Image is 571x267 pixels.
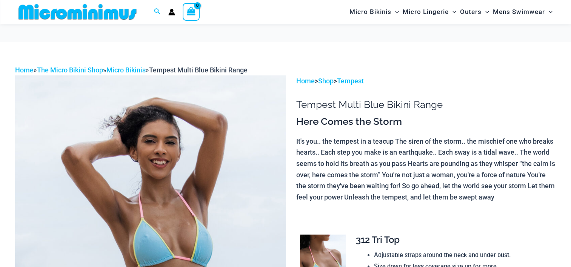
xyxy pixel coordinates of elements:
[349,2,391,21] span: Micro Bikinis
[15,66,34,74] a: Home
[296,136,556,203] p: It's you.. the tempest in a teacup The siren of the storm.. the mischief one who breaks hearts.. ...
[15,66,248,74] span: » » »
[356,234,400,245] span: 312 Tri Top
[106,66,146,74] a: Micro Bikinis
[458,2,491,21] a: OutersMenu ToggleMenu Toggle
[296,99,556,110] h1: Tempest Multi Blue Bikini Range
[491,2,554,21] a: Mens SwimwearMenu ToggleMenu Toggle
[37,66,103,74] a: The Micro Bikini Shop
[318,77,334,85] a: Shop
[391,2,399,21] span: Menu Toggle
[15,3,140,20] img: MM SHOP LOGO FLAT
[296,115,556,128] h3: Here Comes the Storm
[482,2,489,21] span: Menu Toggle
[337,77,364,85] a: Tempest
[296,75,556,87] p: > >
[403,2,449,21] span: Micro Lingerie
[183,3,200,20] a: View Shopping Cart, empty
[346,1,556,23] nav: Site Navigation
[348,2,401,21] a: Micro BikinisMenu ToggleMenu Toggle
[401,2,458,21] a: Micro LingerieMenu ToggleMenu Toggle
[154,7,161,17] a: Search icon link
[149,66,248,74] span: Tempest Multi Blue Bikini Range
[545,2,553,21] span: Menu Toggle
[449,2,456,21] span: Menu Toggle
[374,250,549,261] li: Adjustable straps around the neck and under bust.
[460,2,482,21] span: Outers
[493,2,545,21] span: Mens Swimwear
[296,77,315,85] a: Home
[168,9,175,15] a: Account icon link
